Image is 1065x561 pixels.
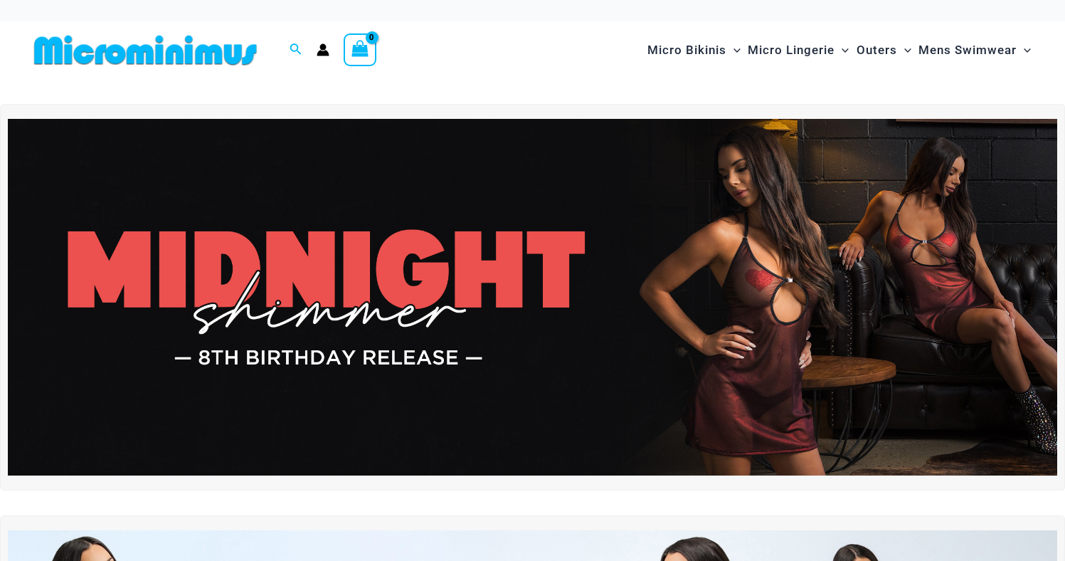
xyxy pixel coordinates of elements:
[744,28,852,72] a: Micro LingerieMenu ToggleMenu Toggle
[647,32,726,68] span: Micro Bikinis
[897,32,911,68] span: Menu Toggle
[1017,32,1031,68] span: Menu Toggle
[317,43,329,56] a: Account icon link
[642,26,1037,74] nav: Site Navigation
[644,28,744,72] a: Micro BikinisMenu ToggleMenu Toggle
[726,32,741,68] span: Menu Toggle
[918,32,1017,68] span: Mens Swimwear
[748,32,834,68] span: Micro Lingerie
[915,28,1034,72] a: Mens SwimwearMenu ToggleMenu Toggle
[834,32,849,68] span: Menu Toggle
[344,33,376,66] a: View Shopping Cart, empty
[28,34,263,66] img: MM SHOP LOGO FLAT
[290,41,302,59] a: Search icon link
[857,32,897,68] span: Outers
[853,28,915,72] a: OutersMenu ToggleMenu Toggle
[8,119,1057,476] img: Midnight Shimmer Red Dress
